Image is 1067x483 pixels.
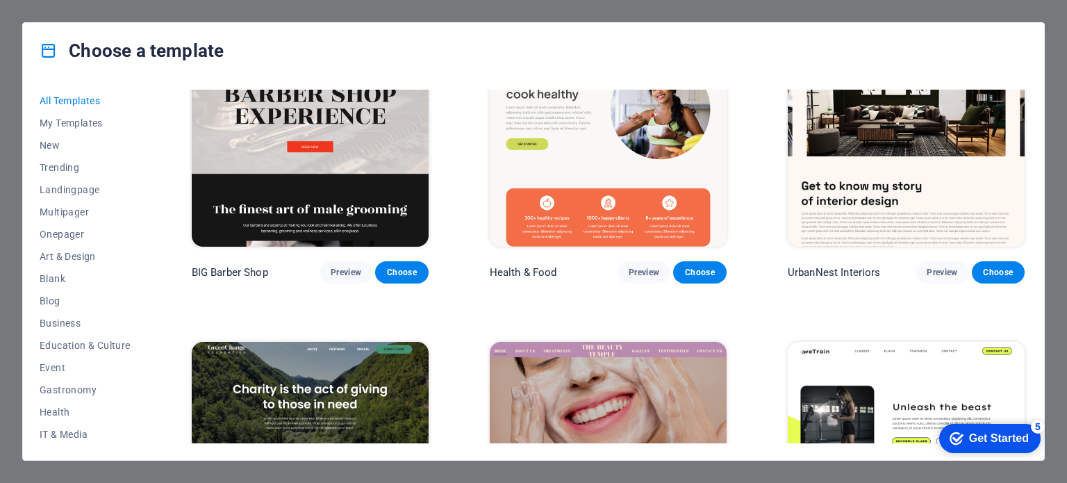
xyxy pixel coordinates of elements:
button: All Templates [40,90,131,112]
span: Blank [40,273,131,284]
span: Gastronomy [40,384,131,395]
button: Preview [916,261,968,284]
span: New [40,140,131,151]
img: BIG Barber Shop [192,28,429,247]
span: All Templates [40,95,131,106]
button: Onepager [40,223,131,245]
span: IT & Media [40,429,131,440]
button: Art & Design [40,245,131,268]
button: Choose [375,261,428,284]
button: My Templates [40,112,131,134]
span: Preview [629,267,659,278]
button: IT & Media [40,423,131,445]
span: Preview [927,267,957,278]
button: Education & Culture [40,334,131,357]
button: Choose [972,261,1025,284]
button: Multipager [40,201,131,223]
iframe: To enrich screen reader interactions, please activate Accessibility in Grammarly extension settings [928,417,1046,459]
span: Business [40,318,131,329]
span: Education & Culture [40,340,131,351]
button: Business [40,312,131,334]
img: UrbanNest Interiors [788,28,1025,247]
span: Onepager [40,229,131,240]
button: New [40,134,131,156]
button: Choose [673,261,726,284]
button: Preview [618,261,670,284]
span: Blog [40,295,131,306]
span: Event [40,362,131,373]
button: Gastronomy [40,379,131,401]
img: Health & Food [490,28,727,247]
p: Health & Food [490,265,557,279]
span: Choose [684,267,715,278]
button: Event [40,357,131,379]
button: Trending [40,156,131,179]
button: Health [40,401,131,423]
span: Trending [40,162,131,173]
button: Blog [40,290,131,312]
span: Art & Design [40,251,131,262]
button: Landingpage [40,179,131,201]
span: Multipager [40,206,131,218]
span: Landingpage [40,184,131,195]
span: My Templates [40,117,131,129]
span: Preview [331,267,361,278]
button: Preview [320,261,372,284]
button: Blank [40,268,131,290]
p: BIG Barber Shop [192,265,268,279]
span: Choose [386,267,417,278]
span: Health [40,407,131,418]
span: Choose [983,267,1014,278]
h4: Choose a template [40,40,224,62]
p: UrbanNest Interiors [788,265,881,279]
